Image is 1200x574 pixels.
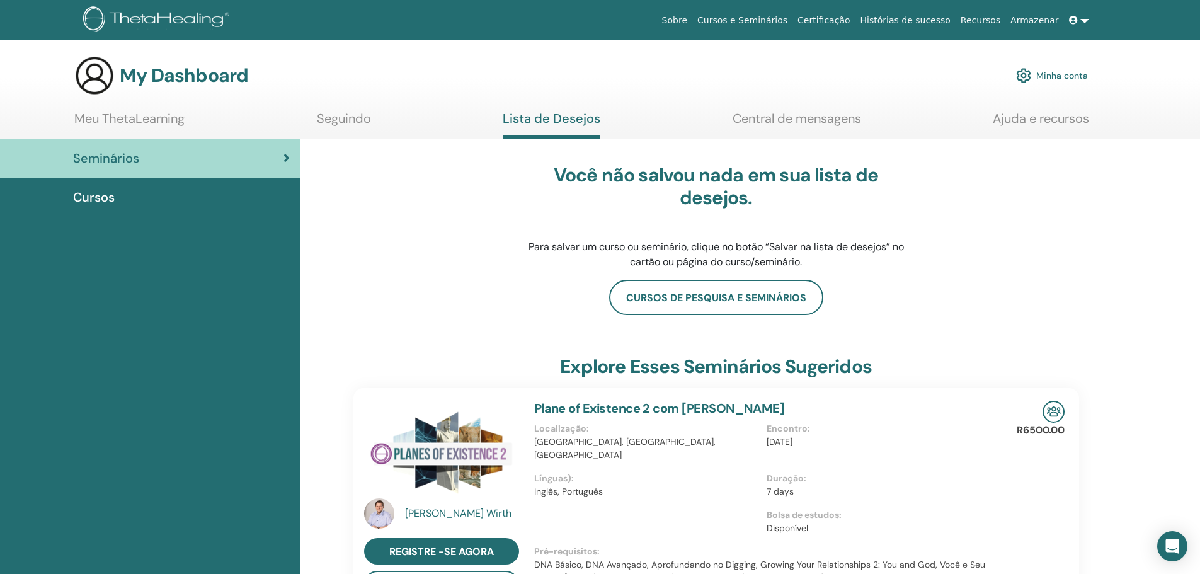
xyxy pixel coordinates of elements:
a: Certificação [792,9,855,32]
p: Bolsa de estudos : [767,508,991,522]
p: Encontro : [767,422,991,435]
h3: Você não salvou nada em sua lista de desejos. [518,164,915,209]
p: Localização : [534,422,759,435]
p: 7 days [767,485,991,498]
a: Registre -se agora [364,538,519,565]
img: logo.png [83,6,234,35]
a: cursos de pesquisa e seminários [609,280,823,315]
a: Meu ThetaLearning [74,111,185,135]
span: Registre -se agora [389,545,494,558]
span: Cursos [73,188,115,207]
a: Armazenar [1005,9,1063,32]
p: Línguas) : [534,472,759,485]
div: Open Intercom Messenger [1157,531,1187,561]
p: Pré-requisitos : [534,545,999,558]
span: Seminários [73,149,139,168]
a: Central de mensagens [733,111,861,135]
p: Duração : [767,472,991,485]
p: [GEOGRAPHIC_DATA], [GEOGRAPHIC_DATA], [GEOGRAPHIC_DATA] [534,435,759,462]
p: Para salvar um curso ou seminário, clique no botão “Salvar na lista de desejos” no cartão ou pági... [518,239,915,270]
a: Seguindo [317,111,371,135]
a: [PERSON_NAME] Wirth [405,506,522,521]
a: Recursos [956,9,1005,32]
p: R6500.00 [1017,423,1065,438]
img: default.jpg [364,498,394,529]
img: Plane of Existence 2 [364,401,519,502]
p: [DATE] [767,435,991,449]
p: Disponível [767,522,991,535]
a: Cursos e Seminários [692,9,792,32]
h3: Explore esses seminários sugeridos [560,355,872,378]
p: Inglês, Português [534,485,759,498]
a: Ajuda e recursos [993,111,1089,135]
a: Plane of Existence 2 com [PERSON_NAME] [534,400,785,416]
img: cog.svg [1016,65,1031,86]
a: Sobre [657,9,692,32]
img: In-Person Seminar [1043,401,1065,423]
a: Lista de Desejos [503,111,600,139]
img: generic-user-icon.jpg [74,55,115,96]
h3: My Dashboard [120,64,248,87]
a: Minha conta [1016,62,1088,89]
a: Histórias de sucesso [855,9,956,32]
